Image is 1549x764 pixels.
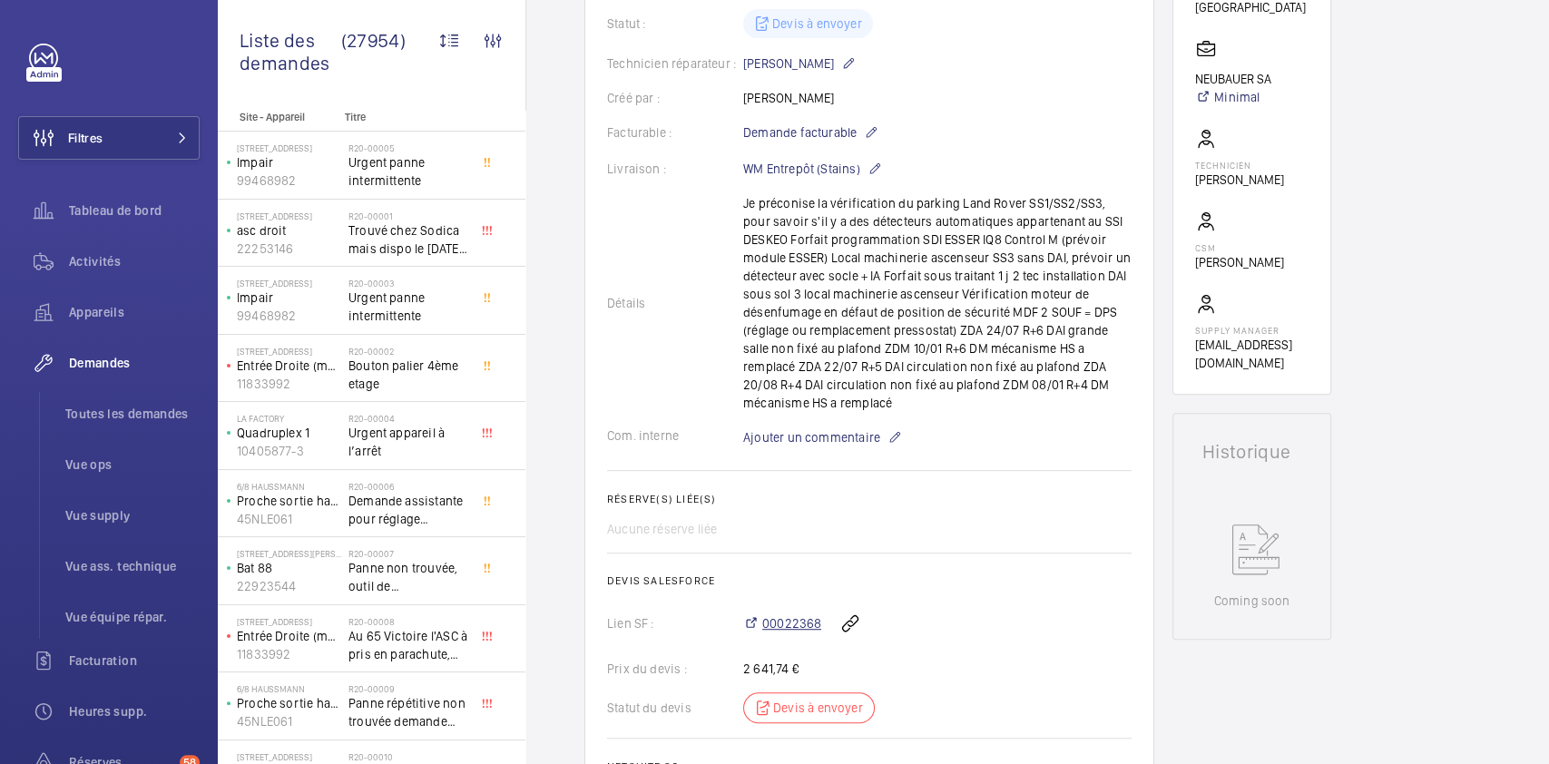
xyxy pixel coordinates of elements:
[237,481,341,492] p: 6/8 Haussmann
[65,506,200,524] span: Vue supply
[1195,171,1284,189] p: [PERSON_NAME]
[743,158,882,180] p: WM Entrepôt (Stains)
[348,616,468,627] h2: R20-00008
[348,548,468,559] h2: R20-00007
[237,424,341,442] p: Quadruplex 1
[1195,242,1284,253] p: CSM
[65,455,200,474] span: Vue ops
[348,492,468,528] span: Demande assistante pour réglage d'opérateurs porte cabine double accès
[348,153,468,190] span: Urgent panne intermittente
[237,357,341,375] p: Entrée Droite (monte-charge)
[348,559,468,595] span: Panne non trouvée, outil de déverouillouge impératif pour le diagnostic
[1202,443,1301,461] h1: Historique
[237,559,341,577] p: Bat 88
[218,111,338,123] p: Site - Appareil
[65,405,200,423] span: Toutes les demandes
[237,346,341,357] p: [STREET_ADDRESS]
[348,142,468,153] h2: R20-00005
[65,608,200,626] span: Vue équipe répar.
[237,645,341,663] p: 11833992
[69,201,200,220] span: Tableau de bord
[69,303,200,321] span: Appareils
[348,424,468,460] span: Urgent appareil à l’arrêt
[607,574,1132,587] h2: Devis Salesforce
[69,354,200,372] span: Demandes
[237,712,341,730] p: 45NLE061
[69,651,200,670] span: Facturation
[237,307,341,325] p: 99468982
[237,694,341,712] p: Proche sortie hall Pelletier
[237,221,341,240] p: asc droit
[1213,592,1289,610] p: Coming soon
[743,123,857,142] span: Demande facturable
[348,357,468,393] span: Bouton palier 4ème etage
[348,289,468,325] span: Urgent panne intermittente
[237,375,341,393] p: 11833992
[345,111,465,123] p: Titre
[237,171,341,190] p: 99468982
[237,142,341,153] p: [STREET_ADDRESS]
[18,116,200,160] button: Filtres
[237,548,341,559] p: [STREET_ADDRESS][PERSON_NAME]
[240,29,341,74] span: Liste des demandes
[237,153,341,171] p: Impair
[1195,160,1284,171] p: Technicien
[1195,70,1271,88] p: NEUBAUER SA
[607,493,1132,505] h2: Réserve(s) liée(s)
[237,442,341,460] p: 10405877-3
[237,211,341,221] p: [STREET_ADDRESS]
[237,577,341,595] p: 22923544
[762,614,821,632] span: 00022368
[348,211,468,221] h2: R20-00001
[348,346,468,357] h2: R20-00002
[743,614,821,632] a: 00022368
[65,557,200,575] span: Vue ass. technique
[348,413,468,424] h2: R20-00004
[237,751,341,762] p: [STREET_ADDRESS]
[348,627,468,663] span: Au 65 Victoire l'ASC à pris en parachute, toutes les sécu coupé, il est au 3 ème, asc sans machin...
[348,221,468,258] span: Trouvé chez Sodica mais dispo le [DATE] [URL][DOMAIN_NAME]
[237,289,341,307] p: Impair
[69,702,200,720] span: Heures supp.
[348,683,468,694] h2: R20-00009
[348,481,468,492] h2: R20-00006
[237,683,341,694] p: 6/8 Haussmann
[69,252,200,270] span: Activités
[1195,253,1284,271] p: [PERSON_NAME]
[1195,325,1309,336] p: Supply manager
[1195,88,1271,106] a: Minimal
[348,694,468,730] span: Panne répétitive non trouvée demande assistance expert technique
[348,278,468,289] h2: R20-00003
[237,278,341,289] p: [STREET_ADDRESS]
[743,428,880,446] span: Ajouter un commentaire
[237,240,341,258] p: 22253146
[237,413,341,424] p: La Factory
[68,129,103,147] span: Filtres
[237,627,341,645] p: Entrée Droite (monte-charge)
[1195,336,1309,372] p: [EMAIL_ADDRESS][DOMAIN_NAME]
[743,53,856,74] p: [PERSON_NAME]
[237,492,341,510] p: Proche sortie hall Pelletier
[348,751,468,762] h2: R20-00010
[237,616,341,627] p: [STREET_ADDRESS]
[237,510,341,528] p: 45NLE061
